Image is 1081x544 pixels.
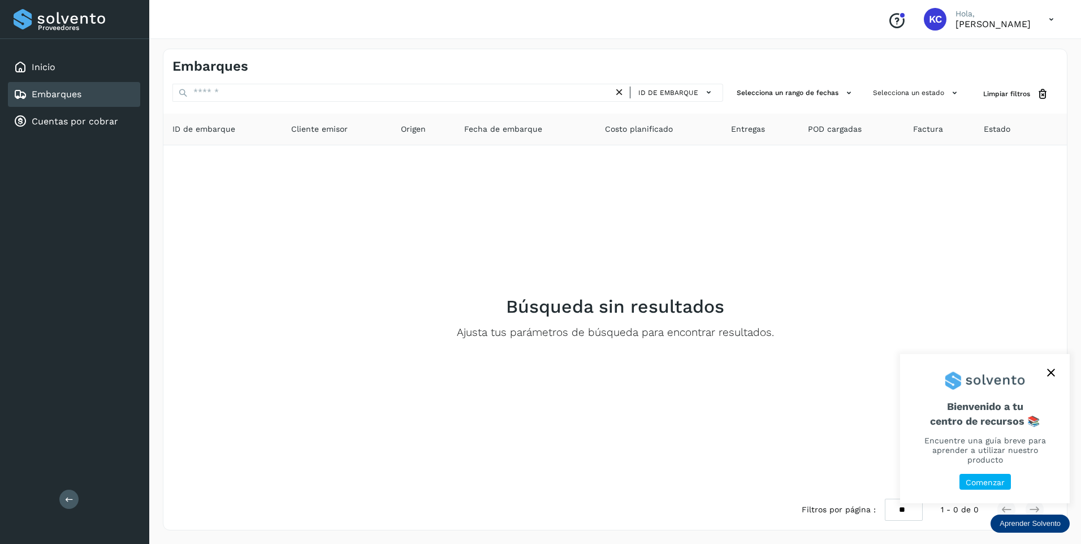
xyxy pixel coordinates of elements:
span: Estado [984,123,1010,135]
p: centro de recursos 📚 [914,415,1056,428]
span: Costo planificado [605,123,673,135]
button: close, [1043,364,1060,381]
div: Aprender Solvento [900,354,1070,503]
p: Hola, [955,9,1031,19]
h4: Embarques [172,58,248,75]
span: ID de embarque [638,88,698,98]
h2: Búsqueda sin resultados [506,296,724,317]
button: ID de embarque [635,84,718,101]
span: Entregas [731,123,765,135]
button: Selecciona un rango de fechas [732,84,859,102]
p: Karim Canchola Ceballos [955,19,1031,29]
a: Inicio [32,62,55,72]
button: Limpiar filtros [974,84,1058,105]
span: Bienvenido a tu [914,400,1056,427]
span: Factura [913,123,943,135]
a: Cuentas por cobrar [32,116,118,127]
button: Selecciona un estado [868,84,965,102]
div: Inicio [8,55,140,80]
span: 1 - 0 de 0 [941,504,979,516]
span: POD cargadas [808,123,862,135]
button: Comenzar [959,474,1011,490]
div: Embarques [8,82,140,107]
p: Ajusta tus parámetros de búsqueda para encontrar resultados. [457,326,774,339]
span: ID de embarque [172,123,235,135]
span: Origen [401,123,426,135]
div: Cuentas por cobrar [8,109,140,134]
p: Encuentre una guía breve para aprender a utilizar nuestro producto [914,436,1056,464]
span: Cliente emisor [291,123,348,135]
a: Embarques [32,89,81,100]
p: Aprender Solvento [1000,519,1061,528]
span: Fecha de embarque [464,123,542,135]
span: Filtros por página : [802,504,876,516]
p: Proveedores [38,24,136,32]
span: Limpiar filtros [983,89,1030,99]
p: Comenzar [966,478,1005,487]
div: Aprender Solvento [991,515,1070,533]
